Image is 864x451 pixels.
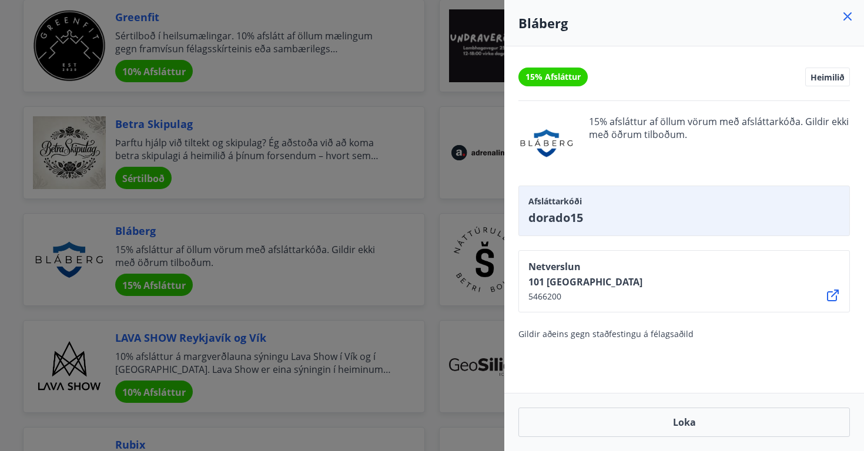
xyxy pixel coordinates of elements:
span: Netverslun [528,260,642,273]
span: 101 [GEOGRAPHIC_DATA] [528,275,642,288]
span: 15% afsláttur af öllum vörum með afsláttarkóða. Gildir ekki með öðrum tilboðum. [589,115,850,171]
h4: Bláberg [518,14,850,32]
span: Gildir aðeins gegn staðfestingu á félagsaðild [518,328,694,339]
span: dorado15 [528,210,840,226]
span: 15% Afsláttur [525,71,581,83]
span: Heimilið [811,72,845,82]
span: Afsláttarkóði [528,196,840,207]
button: Loka [518,408,850,437]
span: 5466200 [528,291,642,302]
